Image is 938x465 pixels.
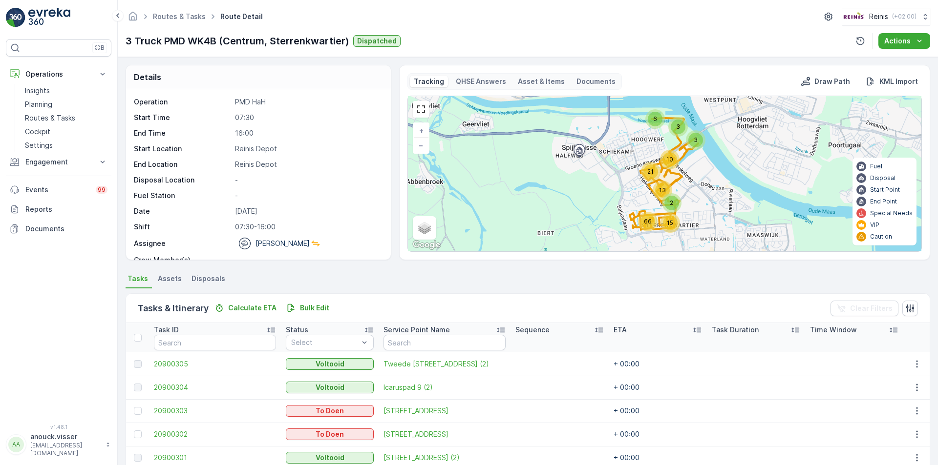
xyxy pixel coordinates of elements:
[134,239,166,248] p: Assignee
[6,64,111,84] button: Operations
[235,175,381,185] p: -
[138,302,209,315] p: Tasks & Itinerary
[30,442,101,457] p: [EMAIL_ADDRESS][DOMAIN_NAME]
[870,198,897,205] p: End Point
[414,123,428,138] a: Zoom In
[235,255,381,265] p: -
[134,454,142,462] div: Toggle Row Selected
[154,359,276,369] a: 20900305
[21,84,111,98] a: Insights
[862,76,922,87] button: KML Import
[235,97,381,107] p: PMD HaH
[384,383,505,392] a: Icaruspad 9 (2)
[134,175,231,185] p: Disposal Location
[134,222,231,232] p: Shift
[410,239,443,251] img: Google
[6,180,111,200] a: Events99
[850,303,893,313] p: Clear Filters
[662,193,682,213] div: 2
[154,383,276,392] span: 20900304
[869,12,888,21] p: Reinis
[870,174,895,182] p: Disposal
[128,274,148,283] span: Tasks
[414,77,444,86] p: Tracking
[316,453,344,463] p: Voltooid
[879,77,918,86] p: KML Import
[6,432,111,457] button: AAanouck.visser[EMAIL_ADDRESS][DOMAIN_NAME]
[384,406,505,416] a: Plaatweg 2A
[25,224,107,234] p: Documents
[515,325,550,335] p: Sequence
[235,222,381,232] p: 07:30-16:00
[661,213,680,233] div: 15
[653,181,672,200] div: 13
[95,44,105,52] p: ⌘B
[892,13,917,20] p: ( +02:00 )
[384,406,505,416] span: [STREET_ADDRESS]
[810,325,857,335] p: Time Window
[384,335,505,350] input: Search
[25,157,92,167] p: Engagement
[316,429,344,439] p: To Doen
[154,429,276,439] a: 20900302
[878,33,930,49] button: Actions
[154,453,276,463] a: 20900301
[666,156,673,163] span: 10
[218,12,265,21] span: Route Detail
[384,453,505,463] a: Venusstraat 21 (2)
[25,204,107,214] p: Reports
[6,200,111,219] a: Reports
[134,407,142,415] div: Toggle Row Selected
[712,325,759,335] p: Task Duration
[647,168,654,175] span: 21
[235,128,381,138] p: 16:00
[158,274,182,283] span: Assets
[25,141,53,150] p: Settings
[653,115,657,122] span: 6
[154,325,179,335] p: Task ID
[676,123,680,130] span: 3
[609,423,707,446] td: + 00:00
[456,77,506,86] p: QHSE Answers
[134,191,231,201] p: Fuel Station
[134,360,142,368] div: Toggle Row Selected
[353,35,401,47] button: Dispatched
[25,100,52,109] p: Planning
[154,406,276,416] span: 20900303
[25,69,92,79] p: Operations
[286,358,374,370] button: Voltooid
[134,128,231,138] p: End Time
[134,255,231,265] p: Crew Member(s)
[235,160,381,169] p: Reinis Depot
[291,338,359,347] p: Select
[286,428,374,440] button: To Doen
[414,217,435,239] a: Layers
[668,117,688,137] div: 3
[282,302,333,314] button: Bulk Edit
[134,97,231,107] p: Operation
[842,11,865,22] img: Reinis-Logo-Vrijstaand_Tekengebied-1-copy2_aBO4n7j.png
[211,302,280,314] button: Calculate ETA
[192,274,225,283] span: Disposals
[316,359,344,369] p: Voltooid
[98,186,106,194] p: 99
[518,77,565,86] p: Asset & Items
[316,383,344,392] p: Voltooid
[235,113,381,122] p: 07:30
[870,233,892,241] p: Caution
[384,453,505,463] span: [STREET_ADDRESS] (2)
[235,144,381,154] p: Reinis Depot
[357,36,397,46] p: Dispatched
[21,98,111,111] a: Planning
[21,111,111,125] a: Routes & Tasks
[316,406,344,416] p: To Doen
[6,219,111,239] a: Documents
[300,303,329,313] p: Bulk Edit
[870,186,900,194] p: Start Point
[6,424,111,430] span: v 1.48.1
[235,191,381,201] p: -
[667,219,673,226] span: 15
[831,301,898,316] button: Clear Filters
